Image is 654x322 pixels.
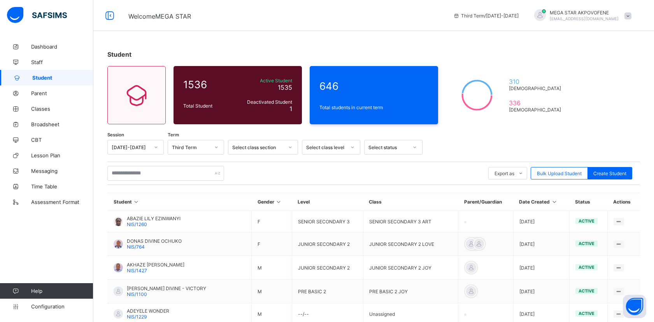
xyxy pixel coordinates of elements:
[579,241,594,246] span: active
[127,268,147,273] span: NIS/1427
[368,144,408,150] div: Select status
[513,232,569,256] td: [DATE]
[509,107,565,113] span: [DEMOGRAPHIC_DATA]
[31,59,93,65] span: Staff
[168,132,179,138] span: Term
[31,152,93,158] span: Lesson Plan
[172,144,210,150] div: Third Term
[31,288,93,294] span: Help
[31,199,93,205] span: Assessment Format
[579,218,594,224] span: active
[292,232,363,256] td: JUNIOR SECONDARY 2
[551,199,558,205] i: Sort in Ascending Order
[232,144,284,150] div: Select class section
[31,303,93,310] span: Configuration
[579,288,594,294] span: active
[108,193,252,211] th: Student
[509,85,565,91] span: [DEMOGRAPHIC_DATA]
[32,75,93,81] span: Student
[31,168,93,174] span: Messaging
[7,7,67,23] img: safsims
[252,193,292,211] th: Gender
[319,80,428,92] span: 646
[127,308,169,314] span: ADEYELE WONDER
[252,232,292,256] td: F
[252,280,292,303] td: M
[292,193,363,211] th: Level
[107,50,132,58] span: Student
[133,199,140,205] i: Sort in Ascending Order
[127,221,147,227] span: NIS/1260
[252,211,292,232] td: F
[31,90,93,96] span: Parent
[513,256,569,280] td: [DATE]
[107,132,124,138] span: Session
[363,256,458,280] td: JUNIOR SECONDARY 2 JOY
[363,280,458,303] td: PRE BASIC 2 JOY
[127,238,182,244] span: DONAS DIVINE OCHUKO
[526,9,635,22] div: MEGA STARAKPOVOFENE
[278,84,292,91] span: 1535
[537,171,582,176] span: Bulk Upload Student
[569,193,607,211] th: Status
[112,144,149,150] div: [DATE]-[DATE]
[127,291,147,297] span: NIS/1100
[319,104,428,110] span: Total students in current term
[127,262,184,268] span: AKHAZE [PERSON_NAME]
[31,44,93,50] span: Dashboard
[593,171,626,176] span: Create Student
[127,285,206,291] span: [PERSON_NAME] DIVINE - VICTORY
[292,280,363,303] td: PRE BASIC 2
[237,78,292,84] span: Active Student
[31,137,93,143] span: CBT
[623,295,646,318] button: Open asap
[494,171,514,176] span: Export as
[31,183,93,190] span: Time Table
[453,13,519,19] span: session/term information
[579,265,594,270] span: active
[128,12,191,20] span: Welcome MEGA STAR
[607,193,640,211] th: Actions
[363,232,458,256] td: JUNIOR SECONDARY 2 LOVE
[181,101,235,111] div: Total Student
[579,311,594,316] span: active
[31,121,93,127] span: Broadsheet
[363,193,458,211] th: Class
[509,78,565,85] span: 310
[275,199,282,205] i: Sort in Ascending Order
[458,193,514,211] th: Parent/Guardian
[127,314,147,320] span: NIS/1229
[127,216,181,221] span: ABAZIE LILY EZINWANYI
[292,211,363,232] td: SENIOR SECONDARY 3
[509,99,565,107] span: 336
[363,211,458,232] td: SENIOR SECONDARY 3 ART
[31,106,93,112] span: Classes
[306,144,346,150] div: Select class level
[513,193,569,211] th: Date Created
[550,16,619,21] span: [EMAIL_ADDRESS][DOMAIN_NAME]
[127,244,145,250] span: NIS/764
[550,10,619,16] span: MEGA STAR AKPOVOFENE
[183,78,233,91] span: 1536
[252,256,292,280] td: M
[289,105,292,113] span: 1
[292,256,363,280] td: JUNIOR SECONDARY 2
[513,280,569,303] td: [DATE]
[237,99,292,105] span: Deactivated Student
[513,211,569,232] td: [DATE]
